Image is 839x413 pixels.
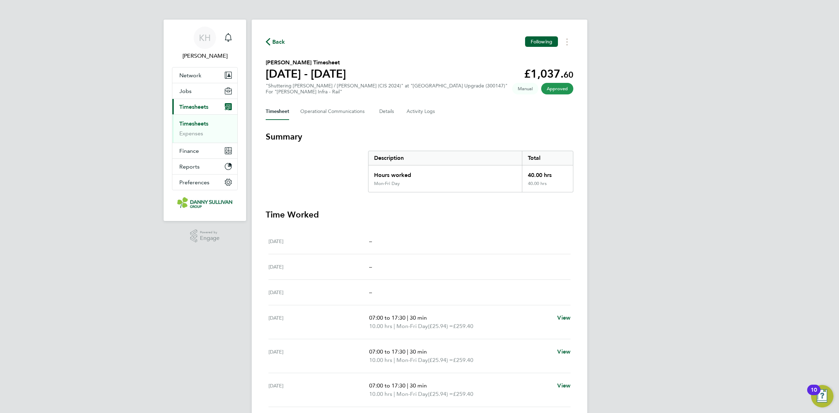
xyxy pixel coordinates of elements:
a: Timesheets [179,120,208,127]
div: 40.00 hrs [522,181,573,192]
div: Hours worked [368,165,522,181]
span: Finance [179,148,199,154]
span: Following [531,38,552,45]
button: Timesheets Menu [561,36,573,47]
span: 30 min [410,382,427,389]
app-decimal: £1,037. [524,67,573,80]
button: Timesheet [266,103,289,120]
div: [DATE] [268,314,369,330]
span: 07:00 to 17:30 [369,382,406,389]
div: [DATE] [268,382,369,398]
a: View [557,382,571,390]
span: | [407,314,408,321]
span: | [394,391,395,397]
div: Total [522,151,573,165]
span: Katie Holland [172,52,238,60]
span: | [394,323,395,329]
span: Powered by [200,229,220,235]
span: 10.00 hrs [369,357,392,363]
span: Preferences [179,179,209,186]
h3: Time Worked [266,209,573,220]
span: 07:00 to 17:30 [369,348,406,355]
span: View [557,382,571,389]
div: 10 [811,390,817,399]
div: Timesheets [172,114,237,143]
span: £259.40 [453,323,473,329]
a: Expenses [179,130,203,137]
span: | [407,348,408,355]
span: (£25.94) = [428,391,453,397]
span: £259.40 [453,391,473,397]
span: 30 min [410,314,427,321]
span: Back [272,38,285,46]
span: Mon-Fri Day [396,356,428,364]
span: Timesheets [179,104,208,110]
span: 30 min [410,348,427,355]
img: dannysullivan-logo-retina.png [177,197,232,208]
span: This timesheet was manually created. [512,83,538,94]
button: Preferences [172,175,237,190]
button: Jobs [172,83,237,99]
a: Powered byEngage [190,229,220,243]
button: Timesheets [172,99,237,114]
button: Reports [172,159,237,174]
span: – [369,263,372,270]
button: Activity Logs [407,103,436,120]
span: Jobs [179,88,192,94]
span: Mon-Fri Day [396,322,428,330]
span: View [557,348,571,355]
h2: [PERSON_NAME] Timesheet [266,58,346,67]
span: – [369,238,372,244]
button: Finance [172,143,237,158]
div: Description [368,151,522,165]
nav: Main navigation [164,20,246,221]
span: Engage [200,235,220,241]
span: | [394,357,395,363]
span: 10.00 hrs [369,323,392,329]
span: – [369,289,372,295]
span: (£25.94) = [428,323,453,329]
span: 10.00 hrs [369,391,392,397]
div: 40.00 hrs [522,165,573,181]
span: Mon-Fri Day [396,390,428,398]
button: Network [172,67,237,83]
button: Open Resource Center, 10 new notifications [811,385,833,407]
div: Mon-Fri Day [374,181,400,186]
a: View [557,314,571,322]
span: 07:00 to 17:30 [369,314,406,321]
div: [DATE] [268,348,369,364]
span: (£25.94) = [428,357,453,363]
div: [DATE] [268,263,369,271]
a: Go to home page [172,197,238,208]
button: Operational Communications [300,103,368,120]
button: Following [525,36,558,47]
span: KH [199,33,211,42]
span: Reports [179,163,200,170]
div: [DATE] [268,288,369,297]
div: [DATE] [268,237,369,245]
button: Back [266,37,285,46]
span: 60 [564,70,573,80]
a: View [557,348,571,356]
span: £259.40 [453,357,473,363]
a: KH[PERSON_NAME] [172,27,238,60]
span: This timesheet has been approved. [541,83,573,94]
span: View [557,314,571,321]
div: For "[PERSON_NAME] Infra - Rail" [266,89,508,95]
button: Details [379,103,395,120]
div: "Shuttering [PERSON_NAME] / [PERSON_NAME] (CIS 2024)" at "[GEOGRAPHIC_DATA] Upgrade (300147)" [266,83,508,95]
div: Summary [368,151,573,192]
h1: [DATE] - [DATE] [266,67,346,81]
span: Network [179,72,201,79]
span: | [407,382,408,389]
h3: Summary [266,131,573,142]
